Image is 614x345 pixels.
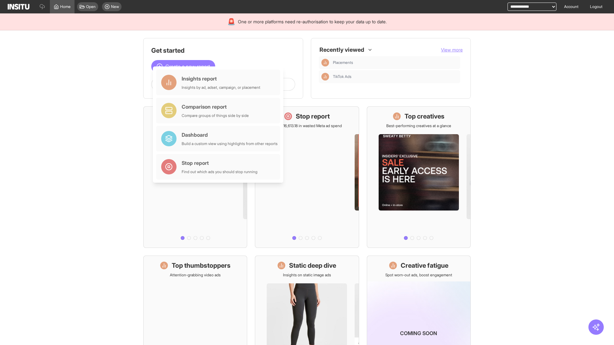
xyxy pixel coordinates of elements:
[321,59,329,66] div: Insights
[296,112,330,121] h1: Stop report
[182,159,257,167] div: Stop report
[151,60,215,73] button: Create a new report
[151,46,295,55] h1: Get started
[182,103,249,111] div: Comparison report
[333,74,351,79] span: TikTok Ads
[386,123,451,128] p: Best-performing creatives at a glance
[333,60,353,65] span: Placements
[283,272,331,278] p: Insights on static image ads
[143,106,247,248] a: What's live nowSee all active ads instantly
[333,74,458,79] span: TikTok Ads
[165,63,210,70] span: Create a new report
[405,112,445,121] h1: Top creatives
[8,4,29,10] img: Logo
[255,106,359,248] a: Stop reportSave £16,613.18 in wasted Meta ad spend
[182,85,260,90] div: Insights by ad, adset, campaign, or placement
[333,60,458,65] span: Placements
[227,17,235,26] div: 🚨
[182,75,260,82] div: Insights report
[182,141,278,146] div: Build a custom view using highlights from other reports
[367,106,471,248] a: Top creativesBest-performing creatives at a glance
[172,261,231,270] h1: Top thumbstoppers
[238,19,387,25] span: One or more platforms need re-authorisation to keep your data up to date.
[289,261,336,270] h1: Static deep dive
[321,73,329,80] div: Insights
[182,131,278,139] div: Dashboard
[182,169,257,174] div: Find out which ads you should stop running
[86,4,96,9] span: Open
[170,272,221,278] p: Attention-grabbing video ads
[60,4,71,9] span: Home
[111,4,119,9] span: New
[441,47,463,53] button: View more
[441,47,463,52] span: View more
[182,113,249,118] div: Compare groups of things side by side
[272,123,342,128] p: Save £16,613.18 in wasted Meta ad spend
